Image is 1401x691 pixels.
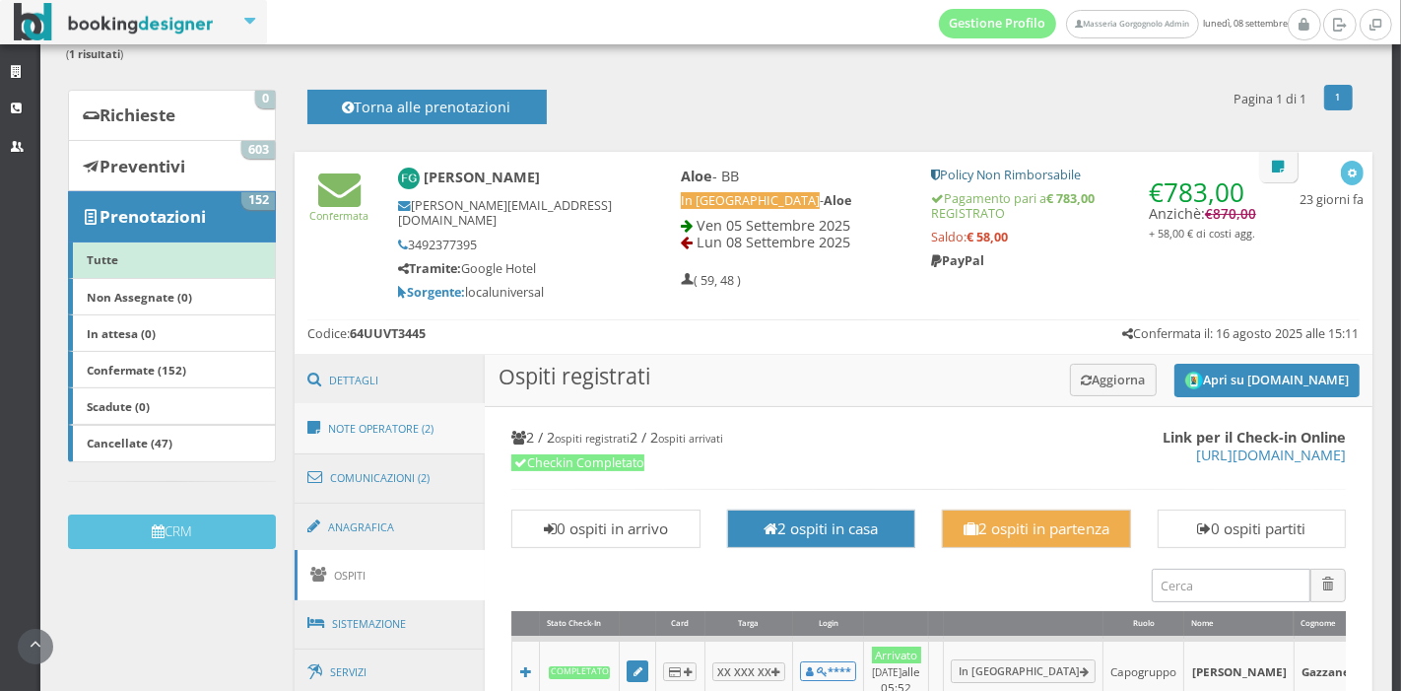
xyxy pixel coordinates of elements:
span: 603 [241,141,275,159]
b: [PERSON_NAME] [424,168,540,186]
b: Aloe [824,192,851,209]
h4: Anzichè: [1149,168,1256,241]
a: Confermata [310,192,369,223]
a: Anagrafica [295,502,486,553]
h3: Ospiti registrati [485,355,1372,408]
a: Prenotazioni 152 [68,191,276,242]
b: Prenotazioni [100,205,206,228]
span: Ven 05 Settembre 2025 [697,216,850,235]
b: Confermate (152) [87,362,186,378]
a: Ospiti [295,550,486,600]
a: In [GEOGRAPHIC_DATA] [951,659,1096,683]
small: ospiti arrivati [658,431,723,446]
a: Comunicazioni (2) [295,452,486,504]
a: [URL][DOMAIN_NAME] [1196,446,1346,464]
b: Non Assegnate (0) [87,289,192,305]
button: XX XXX XX [712,662,785,681]
div: Ruolo [1103,611,1183,636]
span: Checkin Completato [511,454,644,471]
a: Note Operatore (2) [295,403,486,454]
span: Lun 08 Settembre 2025 [697,233,850,251]
h5: Confermata il: 16 agosto 2025 alle 15:11 [1122,326,1360,341]
h4: 2 / 2 2 / 2 [511,429,1346,446]
img: Francesco Gazzaneo [398,168,421,190]
a: Dettagli [295,355,486,406]
small: [DATE] [872,665,901,679]
b: PayPal [931,252,984,269]
div: Nome [1184,611,1293,636]
h3: 2 ospiti in partenza [952,519,1120,537]
span: 0 [255,91,275,108]
h5: [PERSON_NAME][EMAIL_ADDRESS][DOMAIN_NAME] [398,198,615,228]
span: 783,00 [1164,174,1244,210]
h5: localuniversal [398,285,615,300]
strong: € 58,00 [967,229,1008,245]
input: Cerca [1152,569,1310,601]
h3: 0 ospiti in arrivo [521,519,690,537]
a: Preventivi 603 [68,140,276,191]
b: In attesa (0) [87,325,156,341]
span: € [1205,205,1256,223]
h4: - BB [681,168,905,184]
a: Gestione Profilo [939,9,1057,38]
a: Masseria Gorgognolo Admin [1066,10,1198,38]
a: Non Assegnate (0) [68,278,276,315]
div: Arrivato [872,647,921,663]
div: Login [793,611,863,636]
b: Preventivi [100,155,185,177]
button: Aggiorna [1070,364,1158,396]
a: Cancellate (47) [68,425,276,462]
h5: 3492377395 [398,238,615,252]
button: CRM [68,515,276,549]
a: Confermate (152) [68,351,276,388]
b: Richieste [100,104,175,126]
b: Aloe [681,167,712,185]
b: Cancellate (47) [87,435,172,450]
a: Sistemazione [295,598,486,650]
h3: 2 ospiti in casa [737,519,905,537]
a: Richieste 0 [68,90,276,141]
h5: - [681,193,905,208]
button: Torna alle prenotazioni [307,90,547,124]
h5: Codice: [307,326,426,341]
h3: 0 ospiti partiti [1167,519,1336,537]
a: In attesa (0) [68,314,276,352]
b: 64UUVT3445 [350,325,426,342]
div: Stato Check-In [540,611,619,636]
span: 870,00 [1213,205,1256,223]
b: Sorgente: [398,284,465,301]
b: Tutte [87,251,118,267]
div: Card [656,611,703,636]
a: Tutte [68,242,276,279]
span: In [GEOGRAPHIC_DATA] [681,192,820,209]
h5: Google Hotel [398,261,615,276]
a: 1 [1324,85,1353,110]
h5: Pagina 1 di 1 [1234,92,1306,106]
button: Apri su [DOMAIN_NAME] [1174,364,1360,398]
h5: ( 59, 48 ) [681,273,741,288]
h4: Torna alle prenotazioni [329,99,524,129]
img: BookingDesigner.com [14,3,214,41]
span: 152 [241,192,275,210]
h6: ( ) [67,48,1367,61]
small: + 58,00 € di costi agg. [1149,226,1255,241]
img: circle_logo_thumb.png [1185,372,1203,389]
b: Completato [549,666,611,679]
b: 1 risultati [70,46,121,61]
div: Targa [705,611,792,636]
b: Link per il Check-in Online [1163,428,1346,447]
h5: Pagamento pari a REGISTRATO [931,191,1256,221]
h5: Policy Non Rimborsabile [931,168,1256,182]
small: ospiti registrati [555,431,630,446]
h5: 23 giorni fa [1300,192,1364,207]
span: € [1149,174,1244,210]
span: lunedì, 08 settembre [939,9,1288,38]
b: Scadute (0) [87,398,150,414]
h5: Saldo: [931,230,1256,244]
strong: € 783,00 [1046,190,1095,207]
a: Scadute (0) [68,387,276,425]
b: Tramite: [398,260,461,277]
